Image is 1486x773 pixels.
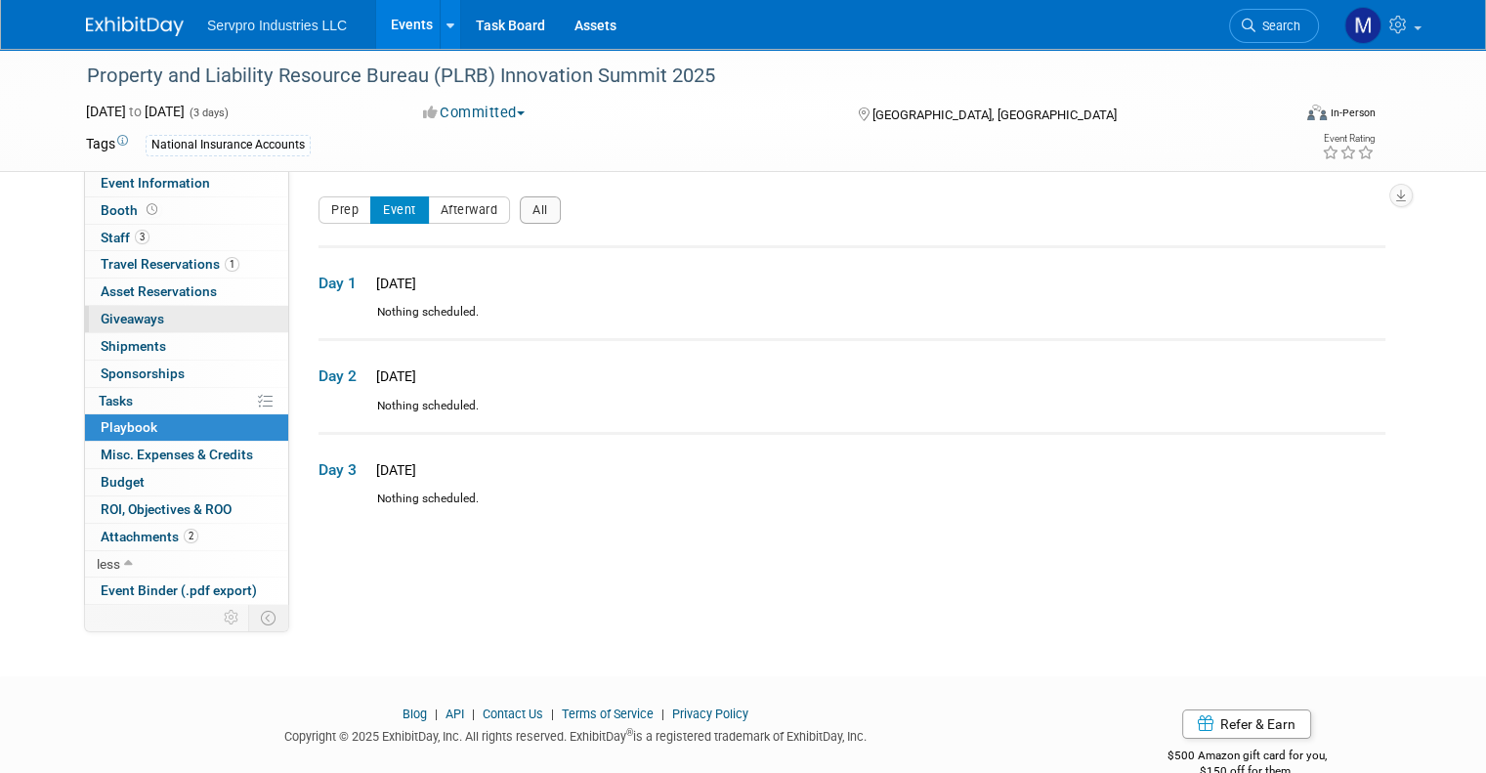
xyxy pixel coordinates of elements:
span: [DATE] [370,462,416,478]
span: Misc. Expenses & Credits [101,447,253,462]
span: Event Binder (.pdf export) [101,582,257,598]
span: Playbook [101,419,157,435]
span: Staff [101,230,149,245]
span: [GEOGRAPHIC_DATA], [GEOGRAPHIC_DATA] [872,107,1117,122]
span: Giveaways [101,311,164,326]
div: Event Format [1185,102,1376,131]
a: Booth [85,197,288,224]
span: [DATE] [DATE] [86,104,185,119]
span: 1 [225,257,239,272]
a: Search [1229,9,1319,43]
span: to [126,104,145,119]
span: [DATE] [370,368,416,384]
span: less [97,556,120,572]
td: Tags [86,134,128,156]
sup: ® [626,727,633,738]
a: API [446,707,464,721]
span: ROI, Objectives & ROO [101,501,232,517]
button: Afterward [428,196,511,224]
a: ROI, Objectives & ROO [85,496,288,523]
a: Event Information [85,170,288,196]
img: Mark Bristol [1344,7,1381,44]
span: Attachments [101,529,198,544]
div: Nothing scheduled. [318,491,1385,525]
a: Budget [85,469,288,495]
span: 3 [135,230,149,244]
a: Contact Us [483,707,543,721]
button: Event [370,196,429,224]
div: Nothing scheduled. [318,398,1385,432]
a: Event Binder (.pdf export) [85,578,288,604]
button: Prep [318,196,371,224]
span: | [546,707,559,721]
span: Search [1255,19,1300,33]
a: Sponsorships [85,361,288,387]
td: Toggle Event Tabs [249,605,289,630]
td: Personalize Event Tab Strip [215,605,249,630]
span: Booth not reserved yet [143,202,161,217]
a: Travel Reservations1 [85,251,288,278]
div: Property and Liability Resource Bureau (PLRB) Innovation Summit 2025 [80,59,1266,94]
a: Misc. Expenses & Credits [85,442,288,468]
span: Day 1 [318,273,367,294]
span: Asset Reservations [101,283,217,299]
div: National Insurance Accounts [146,135,311,155]
span: Servpro Industries LLC [207,18,347,33]
a: Refer & Earn [1182,709,1311,739]
a: Shipments [85,333,288,360]
span: | [657,707,669,721]
div: Copyright © 2025 ExhibitDay, Inc. All rights reserved. ExhibitDay is a registered trademark of Ex... [86,723,1064,746]
a: Attachments2 [85,524,288,550]
a: less [85,551,288,578]
a: Blog [403,707,427,721]
span: Booth [101,202,161,218]
button: All [520,196,561,224]
div: Nothing scheduled. [318,304,1385,338]
img: Format-Inperson.png [1307,105,1327,120]
span: Event Information [101,175,210,191]
img: ExhibitDay [86,17,184,36]
span: Day 3 [318,459,367,481]
span: Day 2 [318,365,367,387]
span: Budget [101,474,145,490]
a: Tasks [85,388,288,414]
div: Event Rating [1322,134,1375,144]
span: | [467,707,480,721]
span: Tasks [99,393,133,408]
div: In-Person [1330,106,1376,120]
a: Staff3 [85,225,288,251]
span: (3 days) [188,107,229,119]
span: Sponsorships [101,365,185,381]
span: Shipments [101,338,166,354]
button: Committed [416,103,532,123]
a: Playbook [85,414,288,441]
a: Privacy Policy [672,707,748,721]
a: Giveaways [85,306,288,332]
span: Travel Reservations [101,256,239,272]
span: | [430,707,443,721]
span: [DATE] [370,276,416,291]
a: Terms of Service [562,707,654,721]
a: Asset Reservations [85,279,288,305]
span: 2 [184,529,198,543]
